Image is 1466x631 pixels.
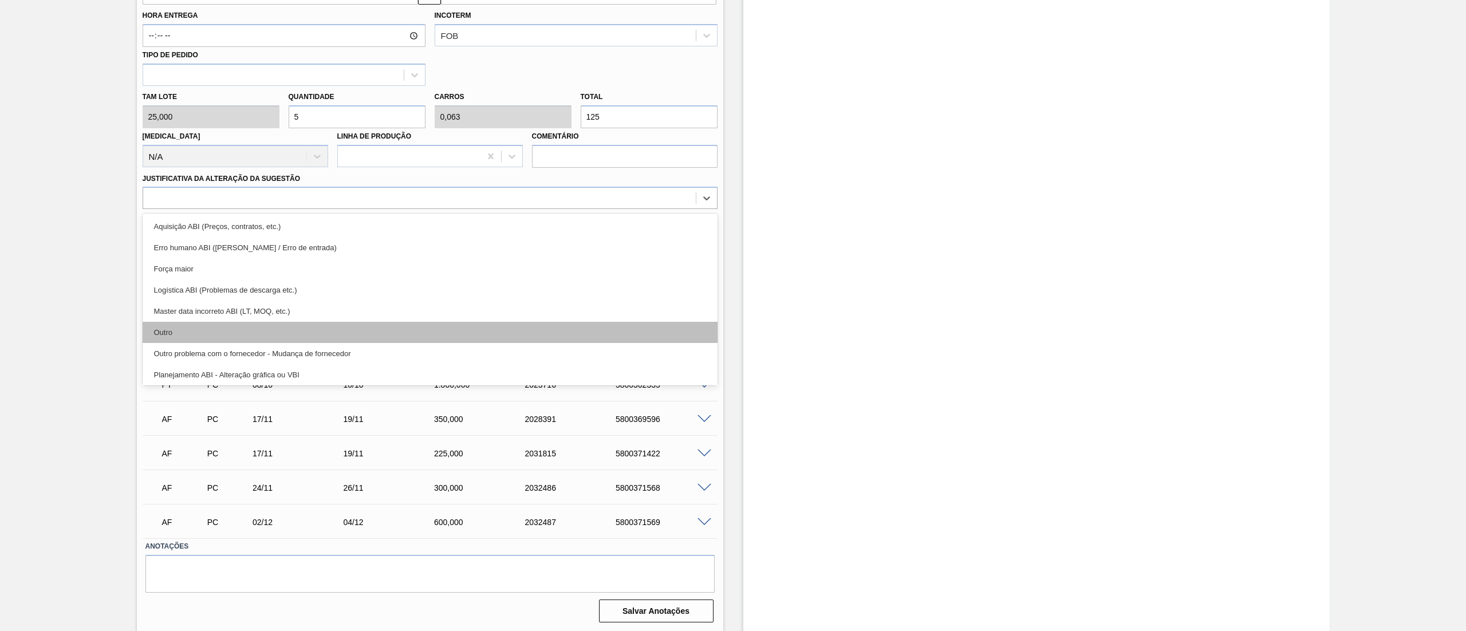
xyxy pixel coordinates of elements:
label: Carros [435,93,464,101]
label: Quantidade [289,93,334,101]
p: AF [162,415,206,424]
div: 5800369596 [613,415,716,424]
div: 26/11/2025 [340,483,444,492]
label: Tipo de pedido [143,51,198,59]
div: 5800371569 [613,518,716,527]
label: Total [581,93,603,101]
label: Incoterm [435,11,471,19]
div: Aguardando Faturamento [159,475,208,500]
div: 24/11/2025 [250,483,353,492]
div: 300,000 [431,483,535,492]
div: 2032487 [522,518,625,527]
div: 19/11/2025 [340,449,444,458]
div: 2031815 [522,449,625,458]
div: Outro [143,322,718,343]
div: Planejamento ABI - Alteração gráfica ou VBI [143,364,718,385]
div: Aguardando Faturamento [159,441,208,466]
div: 600,000 [431,518,535,527]
div: Pedido de Compra [204,483,254,492]
div: Pedido de Compra [204,449,254,458]
div: 2032486 [522,483,625,492]
p: AF [162,518,206,527]
div: 2028391 [522,415,625,424]
label: Linha de Produção [337,132,412,140]
div: 19/11/2025 [340,415,444,424]
label: Observações [143,212,718,228]
div: Logística ABI (Problemas de descarga etc.) [143,279,718,301]
div: FOB [441,31,459,41]
button: Salvar Anotações [599,600,714,622]
label: Comentário [532,128,718,145]
label: Hora Entrega [143,7,425,24]
div: 350,000 [431,415,535,424]
div: 5800371568 [613,483,716,492]
div: Master data incorreto ABI (LT, MOQ, etc.) [143,301,718,322]
label: [MEDICAL_DATA] [143,132,200,140]
label: Justificativa da Alteração da Sugestão [143,175,301,183]
div: 02/12/2025 [250,518,353,527]
div: Pedido de Compra [204,518,254,527]
div: 04/12/2025 [340,518,444,527]
div: Aguardando Faturamento [159,510,208,535]
div: 225,000 [431,449,535,458]
div: Aguardando Faturamento [159,407,208,432]
div: Erro humano ABI ([PERSON_NAME] / Erro de entrada) [143,237,718,258]
div: Outro problema com o fornecedor - Mudança de fornecedor [143,343,718,364]
div: Pedido de Compra [204,415,254,424]
label: Anotações [145,538,715,555]
div: 17/11/2025 [250,415,353,424]
p: AF [162,449,206,458]
div: 5800371422 [613,449,716,458]
div: 17/11/2025 [250,449,353,458]
label: Tam lote [143,89,279,105]
p: AF [162,483,206,492]
div: Força maior [143,258,718,279]
div: Aquisição ABI (Preços, contratos, etc.) [143,216,718,237]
